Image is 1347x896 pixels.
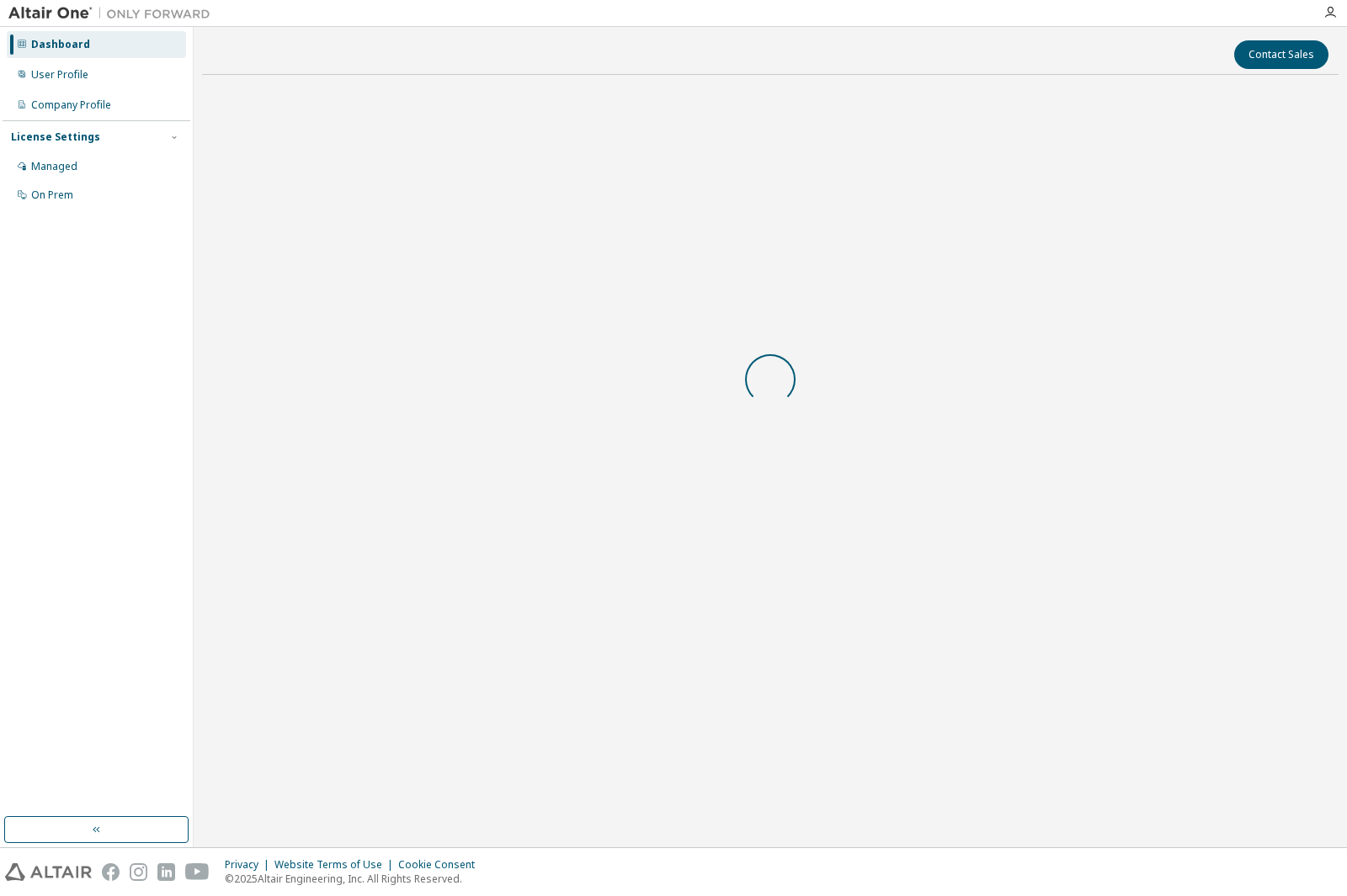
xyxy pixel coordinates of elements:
div: Dashboard [31,38,90,51]
img: Altair One [8,5,219,22]
img: youtube.svg [185,863,210,881]
div: Website Terms of Use [274,858,398,872]
img: linkedin.svg [157,863,175,881]
p: © 2025 Altair Engineering, Inc. All Rights Reserved. [225,872,485,886]
img: altair_logo.svg [5,863,92,881]
img: facebook.svg [102,863,120,881]
img: instagram.svg [130,863,147,881]
div: Privacy [225,858,274,872]
button: Contact Sales [1234,40,1328,69]
div: Cookie Consent [398,858,485,872]
div: Company Profile [31,98,111,112]
div: Managed [31,160,77,173]
div: License Settings [11,130,100,144]
div: User Profile [31,68,88,82]
div: On Prem [31,188,73,202]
